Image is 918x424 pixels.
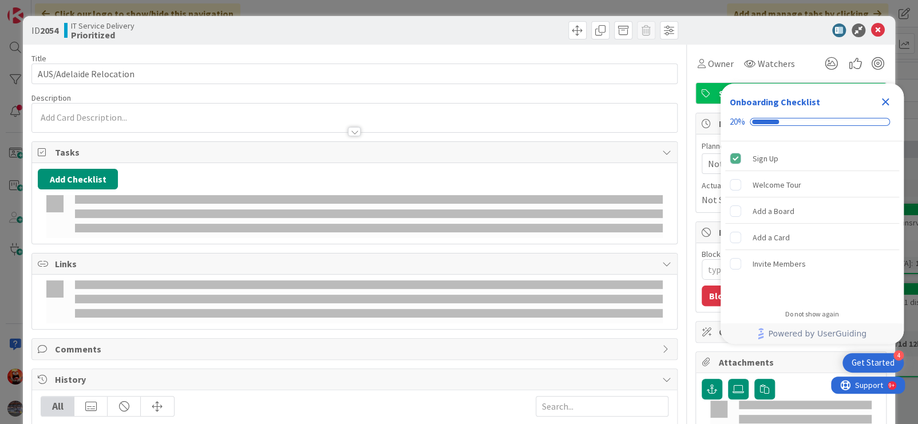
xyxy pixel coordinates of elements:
[58,5,64,14] div: 9+
[876,93,895,111] div: Close Checklist
[719,117,865,130] span: Dates
[785,310,839,319] div: Do not show again
[40,25,58,36] b: 2054
[719,86,865,100] span: Standard Work (Planned)
[702,140,880,152] span: Planned Dates
[730,117,895,127] div: Checklist progress: 20%
[31,53,46,64] label: Title
[702,193,762,207] span: Not Started Yet
[702,286,741,306] button: Block
[852,357,895,368] div: Get Started
[725,225,899,250] div: Add a Card is incomplete.
[725,251,899,276] div: Invite Members is incomplete.
[41,397,74,416] div: All
[753,231,790,244] div: Add a Card
[708,157,738,171] span: Not Set
[719,355,865,369] span: Attachments
[893,350,904,360] div: 4
[725,172,899,197] div: Welcome Tour is incomplete.
[753,152,778,165] div: Sign Up
[758,57,795,70] span: Watchers
[702,249,757,259] label: Blocked Reason
[31,93,71,103] span: Description
[721,84,904,344] div: Checklist Container
[55,145,656,159] span: Tasks
[702,180,880,192] span: Actual Dates
[55,342,656,356] span: Comments
[55,373,656,386] span: History
[730,95,820,109] div: Onboarding Checklist
[31,23,58,37] span: ID
[721,323,904,344] div: Footer
[721,141,904,302] div: Checklist items
[708,57,734,70] span: Owner
[719,325,865,339] span: Custom Fields
[725,146,899,171] div: Sign Up is complete.
[726,323,898,344] a: Powered by UserGuiding
[24,2,52,15] span: Support
[71,30,134,39] b: Prioritized
[536,396,668,417] input: Search...
[725,199,899,224] div: Add a Board is incomplete.
[730,117,745,127] div: 20%
[753,257,806,271] div: Invite Members
[31,64,678,84] input: type card name here...
[842,353,904,373] div: Open Get Started checklist, remaining modules: 4
[753,178,801,192] div: Welcome Tour
[768,327,866,340] span: Powered by UserGuiding
[71,21,134,30] span: IT Service Delivery
[753,204,794,218] div: Add a Board
[55,257,656,271] span: Links
[719,225,865,239] span: Block
[38,169,118,189] button: Add Checklist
